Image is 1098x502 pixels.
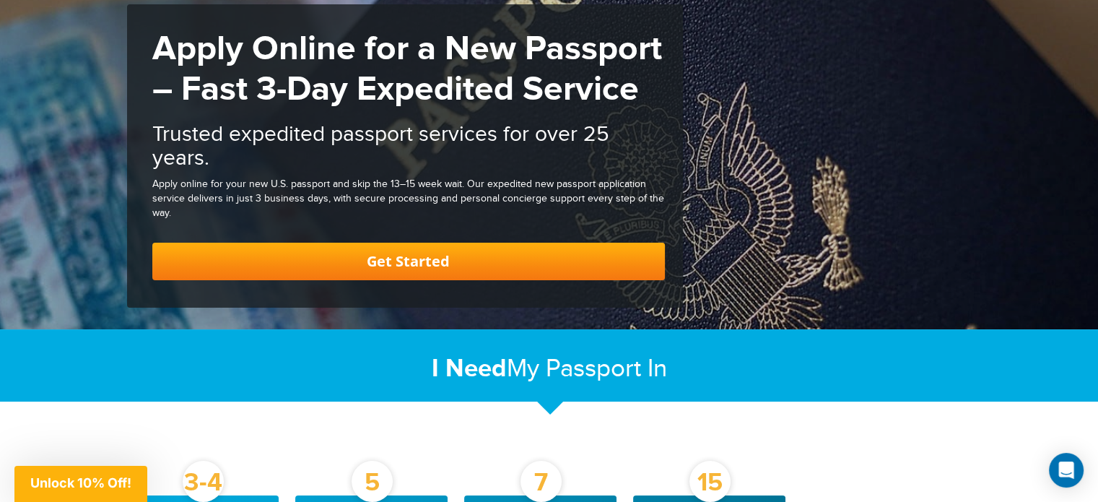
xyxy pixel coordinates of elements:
[1049,453,1084,488] div: Open Intercom Messenger
[152,123,665,170] h2: Trusted expedited passport services for over 25 years.
[689,461,731,502] div: 15
[14,466,147,502] div: Unlock 10% Off!
[30,475,131,490] span: Unlock 10% Off!
[432,353,507,384] strong: I Need
[183,461,224,502] div: 3-4
[127,353,972,384] h2: My
[152,178,665,221] div: Apply online for your new U.S. passport and skip the 13–15 week wait. Our expedited new passport ...
[152,243,665,280] a: Get Started
[546,354,667,384] span: Passport In
[520,461,562,502] div: 7
[152,28,662,111] strong: Apply Online for a New Passport – Fast 3-Day Expedited Service
[352,461,393,502] div: 5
